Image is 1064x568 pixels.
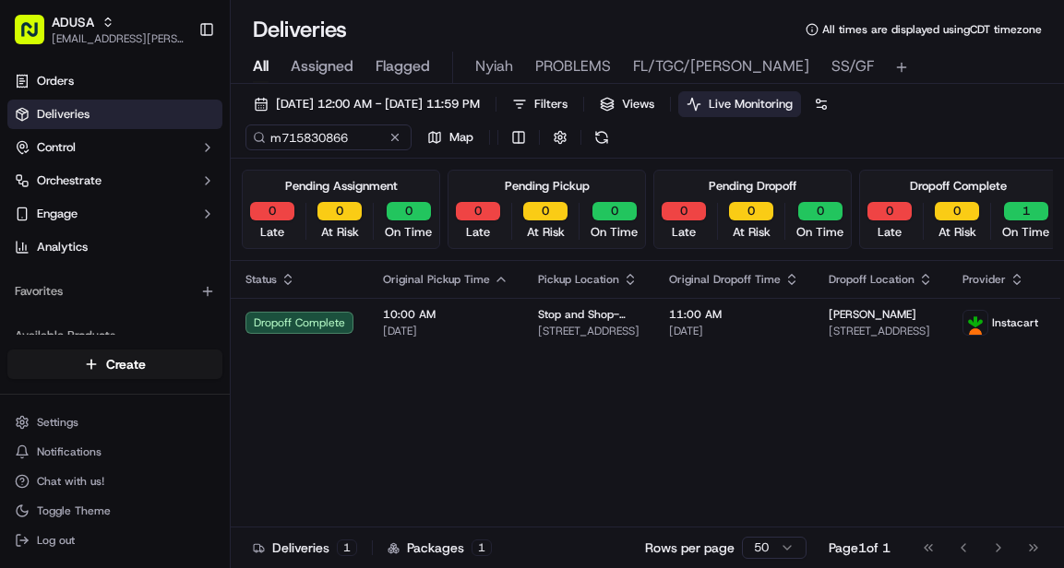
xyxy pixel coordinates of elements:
button: Log out [7,527,222,553]
button: 0 [250,202,294,220]
span: [STREET_ADDRESS] [829,324,933,338]
button: Orchestrate [7,166,222,195]
span: All [253,55,269,77]
span: 10:00 AM [383,307,508,322]
div: Dropoff Complete0Late0At Risk1On Time [859,170,1058,249]
span: Original Dropoff Time [669,272,781,287]
div: Dropoff Complete [910,178,1007,195]
a: Deliveries [7,100,222,129]
span: Views [622,96,654,112]
span: Nyiah [475,55,513,77]
span: Late [260,224,284,241]
div: Page 1 of 1 [829,538,891,557]
div: Pending Assignment0Late0At Risk0On Time [242,170,440,249]
input: Type to search [245,124,412,150]
button: Control [7,133,222,162]
button: 0 [592,202,637,220]
button: Live Monitoring [678,91,801,117]
span: [DATE] [383,324,508,338]
button: 1 [1004,202,1048,220]
span: Late [878,224,902,241]
span: Log out [37,533,75,548]
span: At Risk [938,224,976,241]
span: Analytics [37,239,88,255]
span: Status [245,272,277,287]
span: Live Monitoring [709,96,793,112]
span: Dropoff Location [829,272,915,287]
div: Favorites [7,277,222,306]
div: Deliveries [253,538,357,557]
button: Filters [504,91,576,117]
button: Chat with us! [7,468,222,494]
button: Settings [7,409,222,435]
span: Late [672,224,696,241]
button: 0 [867,202,912,220]
span: Orchestrate [37,172,102,189]
button: Refresh [589,124,615,150]
a: Orders [7,66,222,96]
button: ADUSA [52,13,94,31]
span: [DATE] [669,324,799,338]
span: Filters [534,96,568,112]
h1: Deliveries [253,15,347,44]
button: [EMAIL_ADDRESS][PERSON_NAME][DOMAIN_NAME] [52,31,184,46]
span: 11:00 AM [669,307,799,322]
p: Rows per page [645,538,735,557]
button: 0 [523,202,568,220]
button: 0 [935,202,979,220]
span: Deliveries [37,106,90,123]
div: Pending Dropoff [709,178,796,195]
button: Map [419,124,482,150]
button: Create [7,349,222,379]
span: Chat with us! [37,474,104,489]
div: Pending Assignment [285,178,398,195]
span: On Time [1002,224,1049,241]
span: Late [466,224,490,241]
div: Available Products [7,321,222,350]
span: At Risk [321,224,359,241]
button: ADUSA[EMAIL_ADDRESS][PERSON_NAME][DOMAIN_NAME] [7,7,191,52]
button: 0 [798,202,843,220]
span: At Risk [527,224,565,241]
span: Map [449,129,473,146]
button: 0 [456,202,500,220]
span: Settings [37,415,78,430]
div: Pending Dropoff0Late0At Risk0On Time [653,170,852,249]
span: [PERSON_NAME] [829,307,916,322]
span: Provider [962,272,1006,287]
span: Assigned [291,55,353,77]
button: Engage [7,199,222,229]
span: At Risk [733,224,771,241]
button: [DATE] 12:00 AM - [DATE] 11:59 PM [245,91,488,117]
div: 1 [472,539,492,556]
button: 0 [662,202,706,220]
button: Toggle Theme [7,498,222,524]
span: Original Pickup Time [383,272,490,287]
span: Engage [37,206,78,222]
span: Create [106,355,146,373]
span: All times are displayed using CDT timezone [822,22,1042,37]
span: Toggle Theme [37,503,111,518]
div: Pending Pickup0Late0At Risk0On Time [448,170,646,249]
span: Flagged [376,55,430,77]
span: Pickup Location [538,272,619,287]
span: [DATE] 12:00 AM - [DATE] 11:59 PM [276,96,480,112]
span: PROBLEMS [535,55,611,77]
span: On Time [591,224,638,241]
span: FL/TGC/[PERSON_NAME] [633,55,809,77]
button: 0 [317,202,362,220]
div: 1 [337,539,357,556]
button: 0 [729,202,773,220]
a: Analytics [7,232,222,262]
div: Packages [388,538,492,557]
span: Notifications [37,444,102,459]
span: Control [37,139,76,156]
img: profile_instacart_ahold_partner.png [963,311,987,335]
div: Pending Pickup [505,178,590,195]
span: On Time [796,224,843,241]
button: 0 [387,202,431,220]
span: SS/GF [831,55,874,77]
button: Notifications [7,439,222,465]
